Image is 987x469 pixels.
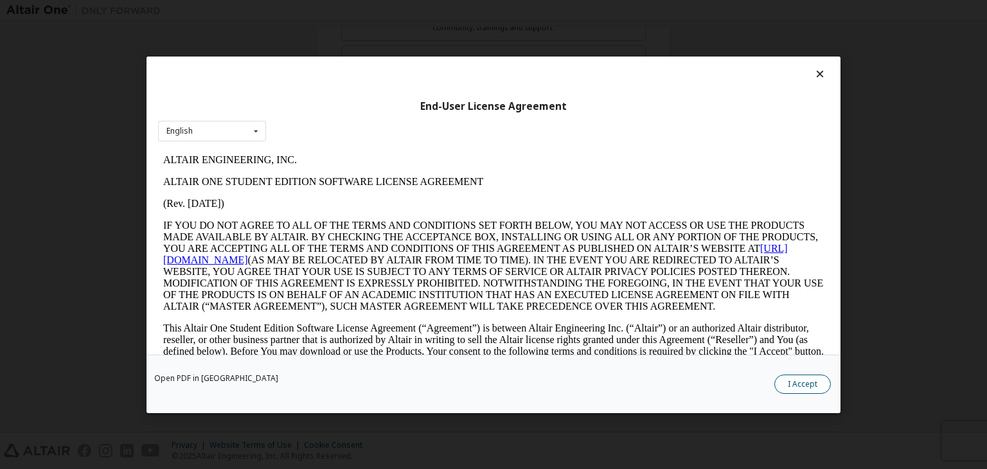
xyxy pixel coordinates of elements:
p: ALTAIR ONE STUDENT EDITION SOFTWARE LICENSE AGREEMENT [5,27,666,39]
p: This Altair One Student Edition Software License Agreement (“Agreement”) is between Altair Engine... [5,173,666,220]
p: IF YOU DO NOT AGREE TO ALL OF THE TERMS AND CONDITIONS SET FORTH BELOW, YOU MAY NOT ACCESS OR USE... [5,71,666,163]
div: English [166,127,193,135]
button: I Accept [774,375,831,394]
p: ALTAIR ENGINEERING, INC. [5,5,666,17]
p: (Rev. [DATE]) [5,49,666,60]
div: End-User License Agreement [158,100,829,112]
a: Open PDF in [GEOGRAPHIC_DATA] [154,375,278,382]
a: [URL][DOMAIN_NAME] [5,94,630,116]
